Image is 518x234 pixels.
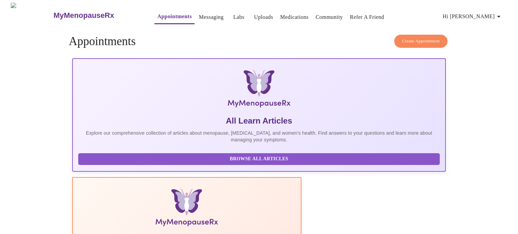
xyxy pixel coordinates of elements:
button: Messaging [196,10,226,24]
button: Community [313,10,346,24]
button: Create Appointment [394,35,448,48]
a: Refer a Friend [350,12,384,22]
span: Browse All Articles [85,155,433,163]
span: Create Appointment [402,37,440,45]
a: Browse All Articles [78,156,441,161]
span: Hi [PERSON_NAME] [443,12,503,21]
h4: Appointments [69,35,449,48]
button: Medications [278,10,311,24]
button: Uploads [251,10,276,24]
a: Appointments [157,12,192,21]
a: Messaging [199,12,224,22]
img: MyMenopauseRx Logo [134,70,383,110]
button: Browse All Articles [78,153,440,165]
p: Explore our comprehensive collection of articles about menopause, [MEDICAL_DATA], and women's hea... [78,130,440,143]
a: Labs [233,12,244,22]
a: Community [316,12,343,22]
a: Medications [280,12,309,22]
h5: All Learn Articles [78,115,440,126]
button: Hi [PERSON_NAME] [440,10,506,23]
button: Labs [228,10,250,24]
button: Appointments [154,10,194,24]
img: Menopause Manual [113,189,261,229]
a: Uploads [254,12,273,22]
img: MyMenopauseRx Logo [11,3,53,28]
button: Refer a Friend [347,10,387,24]
a: MyMenopauseRx [53,4,141,27]
h3: MyMenopauseRx [54,11,114,20]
